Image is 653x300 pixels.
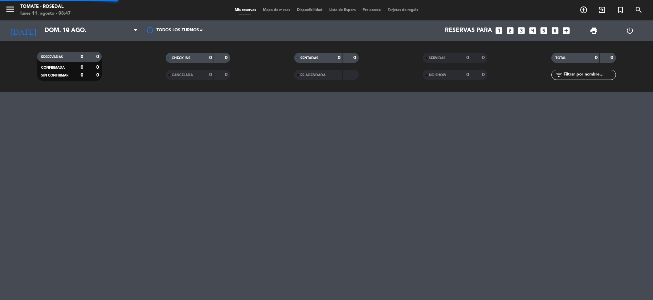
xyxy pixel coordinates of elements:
[172,73,193,77] span: CANCELADA
[300,56,318,60] span: SENTADAS
[326,8,359,12] span: Lista de Espera
[225,55,229,60] strong: 0
[172,56,190,60] span: CHECK INS
[96,54,100,59] strong: 0
[41,55,63,59] span: RESERVADAS
[616,6,624,14] i: turned_in_not
[626,27,634,35] i: power_settings_new
[231,8,259,12] span: Mis reservas
[482,72,486,77] strong: 0
[338,55,340,60] strong: 0
[580,6,588,14] i: add_circle_outline
[5,4,15,17] button: menu
[429,56,446,60] span: SERVIDAS
[445,27,492,34] span: Reservas para
[359,8,384,12] span: Pre-acceso
[562,26,571,35] i: add_box
[41,74,68,77] span: SIN CONFIRMAR
[81,54,83,59] strong: 0
[96,73,100,78] strong: 0
[563,71,616,79] input: Filtrar por nombre...
[294,8,326,12] span: Disponibilidad
[598,6,606,14] i: exit_to_app
[528,26,537,35] i: looks_4
[539,26,548,35] i: looks_5
[517,26,526,35] i: looks_3
[209,72,212,77] strong: 0
[466,72,469,77] strong: 0
[466,55,469,60] strong: 0
[81,73,83,78] strong: 0
[635,6,643,14] i: search
[81,65,83,70] strong: 0
[429,73,446,77] span: NO SHOW
[482,55,486,60] strong: 0
[353,55,357,60] strong: 0
[590,27,598,35] span: print
[595,55,598,60] strong: 0
[506,26,515,35] i: looks_two
[20,10,71,17] div: lunes 11. agosto - 08:47
[610,55,615,60] strong: 0
[41,66,65,69] span: CONFIRMADA
[300,73,325,77] span: RE AGENDADA
[555,71,563,79] i: filter_list
[96,65,100,70] strong: 0
[384,8,422,12] span: Tarjetas de regalo
[495,26,503,35] i: looks_one
[555,56,566,60] span: TOTAL
[551,26,559,35] i: looks_6
[5,4,15,14] i: menu
[20,3,71,10] div: Tomate - Rosedal
[5,23,41,38] i: [DATE]
[612,20,648,41] div: LOG OUT
[209,55,212,60] strong: 0
[259,8,294,12] span: Mapa de mesas
[63,27,71,35] i: arrow_drop_down
[225,72,229,77] strong: 0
